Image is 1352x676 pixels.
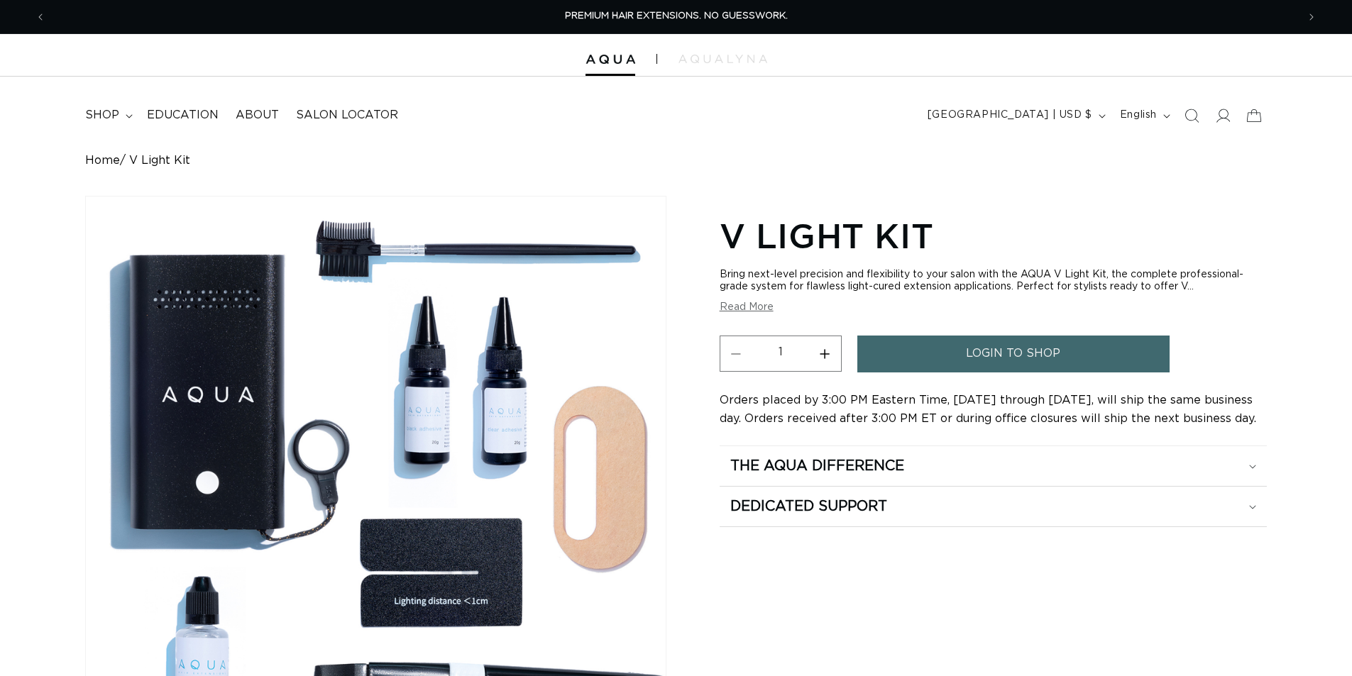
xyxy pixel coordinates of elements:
a: Education [138,99,227,131]
h2: Dedicated Support [730,497,887,516]
a: Salon Locator [287,99,407,131]
a: About [227,99,287,131]
summary: Search [1176,100,1207,131]
img: Aqua Hair Extensions [586,55,635,65]
button: Previous announcement [25,4,56,31]
span: Education [147,108,219,123]
span: English [1120,108,1157,123]
span: Orders placed by 3:00 PM Eastern Time, [DATE] through [DATE], will ship the same business day. Or... [720,394,1256,424]
img: aqualyna.com [678,55,767,63]
button: [GEOGRAPHIC_DATA] | USD $ [919,102,1111,129]
h2: The Aqua Difference [730,457,904,475]
nav: breadcrumbs [85,154,1267,167]
a: login to shop [857,336,1170,372]
h1: V Light Kit [720,214,1267,257]
span: login to shop [966,336,1060,372]
span: V Light Kit [129,154,190,167]
span: Salon Locator [296,108,398,123]
summary: The Aqua Difference [720,446,1267,486]
span: shop [85,108,119,123]
span: About [236,108,279,123]
summary: Dedicated Support [720,487,1267,526]
a: Home [85,154,120,167]
span: PREMIUM HAIR EXTENSIONS. NO GUESSWORK. [565,11,788,21]
div: Bring next-level precision and flexibility to your salon with the AQUA V Light Kit, the complete ... [720,269,1267,293]
span: [GEOGRAPHIC_DATA] | USD $ [928,108,1092,123]
button: Read More [720,301,774,314]
button: Next announcement [1296,4,1327,31]
summary: shop [77,99,138,131]
button: English [1111,102,1176,129]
